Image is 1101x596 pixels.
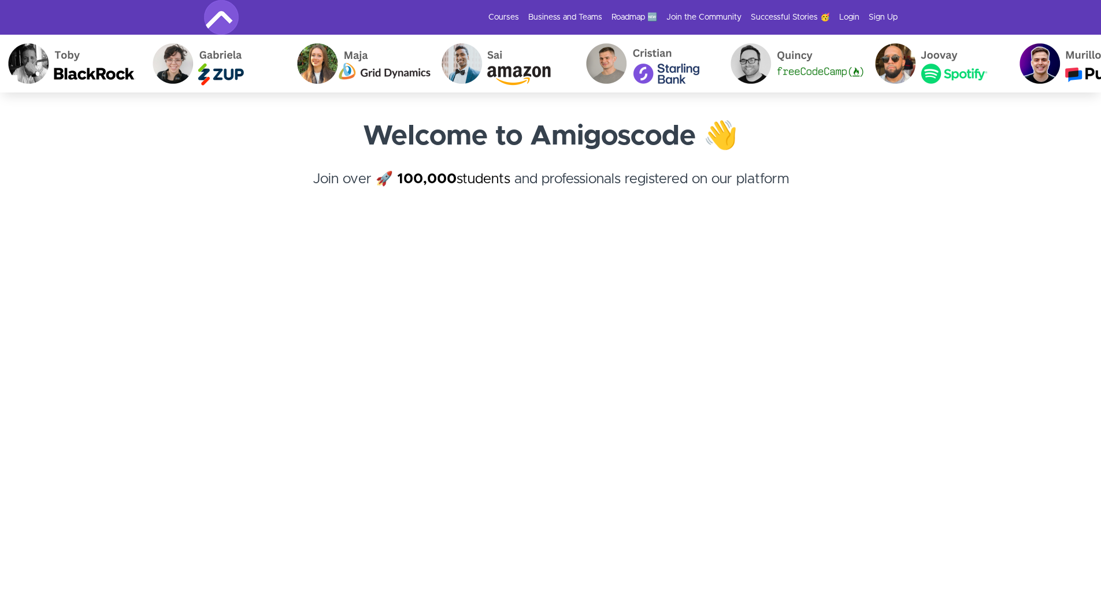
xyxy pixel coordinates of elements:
[144,35,289,92] img: Gabriela
[839,12,859,23] a: Login
[433,35,578,92] img: Sai
[397,172,510,186] a: 100,000students
[204,169,898,210] h4: Join over 🚀 and professionals registered on our platform
[397,172,457,186] strong: 100,000
[867,35,1011,92] img: Joovay
[611,12,657,23] a: Roadmap 🆕
[289,35,433,92] img: Maja
[488,12,519,23] a: Courses
[722,35,867,92] img: Quincy
[751,12,830,23] a: Successful Stories 🥳
[666,12,742,23] a: Join the Community
[528,12,602,23] a: Business and Teams
[363,123,738,150] strong: Welcome to Amigoscode 👋
[869,12,898,23] a: Sign Up
[578,35,722,92] img: Cristian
